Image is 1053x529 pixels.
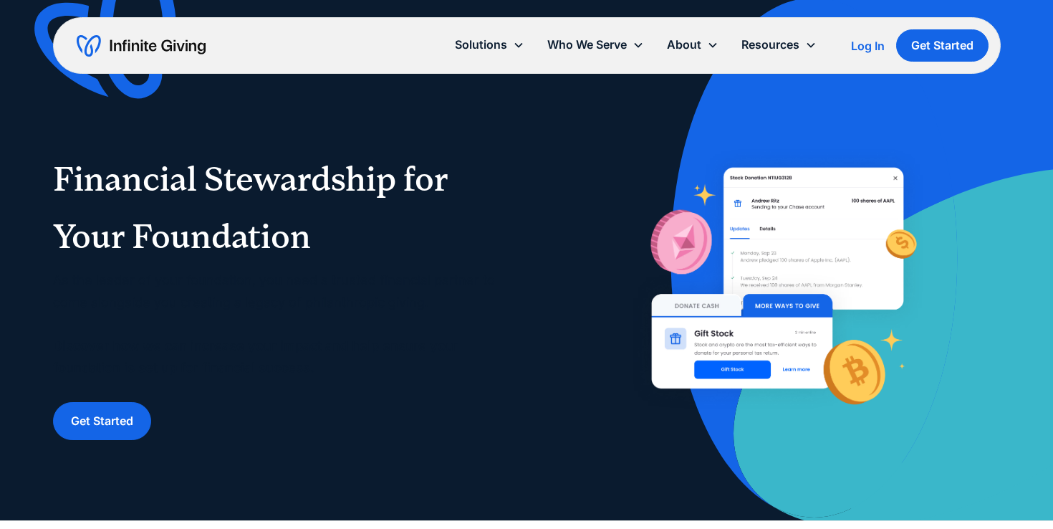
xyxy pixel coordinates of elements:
[741,35,799,54] div: Resources
[547,35,627,54] div: Who We Serve
[53,270,499,379] p: As the leader of your foundation, you need a trusted financial partner to come alongside you crea...
[851,40,885,52] div: Log In
[667,35,701,54] div: About
[53,159,448,257] sub: Financial Stewardship for Your Foundation
[851,37,885,54] a: Log In
[53,338,458,376] strong: Discover how we can increase your impact and help ensure your foundation is set up for financial ...
[628,143,928,434] img: nonprofit donation platform for faith-based organizations and ministries
[53,402,151,440] a: Get Started
[455,35,507,54] div: Solutions
[896,29,989,62] a: Get Started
